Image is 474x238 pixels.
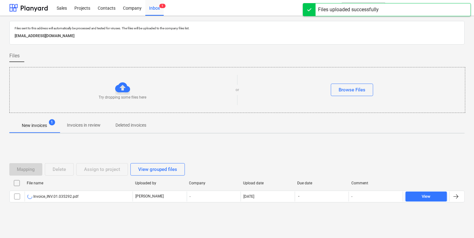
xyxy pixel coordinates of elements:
[22,122,47,129] p: New invoices
[9,52,20,60] span: Files
[130,163,185,176] button: View grouped files
[49,119,55,125] span: 1
[243,194,254,199] div: [DATE]
[27,194,78,199] div: Invoice_INV.01.035292.pdf
[135,181,184,185] div: Uploaded by
[187,192,241,202] div: -
[27,194,32,199] div: OCR in progress
[351,181,401,185] div: Comment
[406,192,447,202] button: View
[243,181,292,185] div: Upload date
[67,122,101,129] p: Invoices in review
[422,193,431,200] div: View
[236,87,239,93] p: or
[15,26,459,30] p: Files sent to this address will automatically be processed and tested for viruses. The files will...
[9,67,465,113] div: Try dropping some files hereorBrowse Files
[27,181,130,185] div: File name
[298,194,300,199] span: -
[138,165,177,173] div: View grouped files
[15,33,459,39] p: [EMAIL_ADDRESS][DOMAIN_NAME]
[99,95,147,100] p: Try dropping some files here
[297,181,346,185] div: Due date
[159,4,166,8] span: 1
[443,208,474,238] iframe: Chat Widget
[331,84,373,96] button: Browse Files
[189,181,238,185] div: Company
[318,6,379,13] div: Files uploaded successfully
[115,122,146,129] p: Deleted invoices
[135,194,164,199] p: [PERSON_NAME]
[339,86,365,94] div: Browse Files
